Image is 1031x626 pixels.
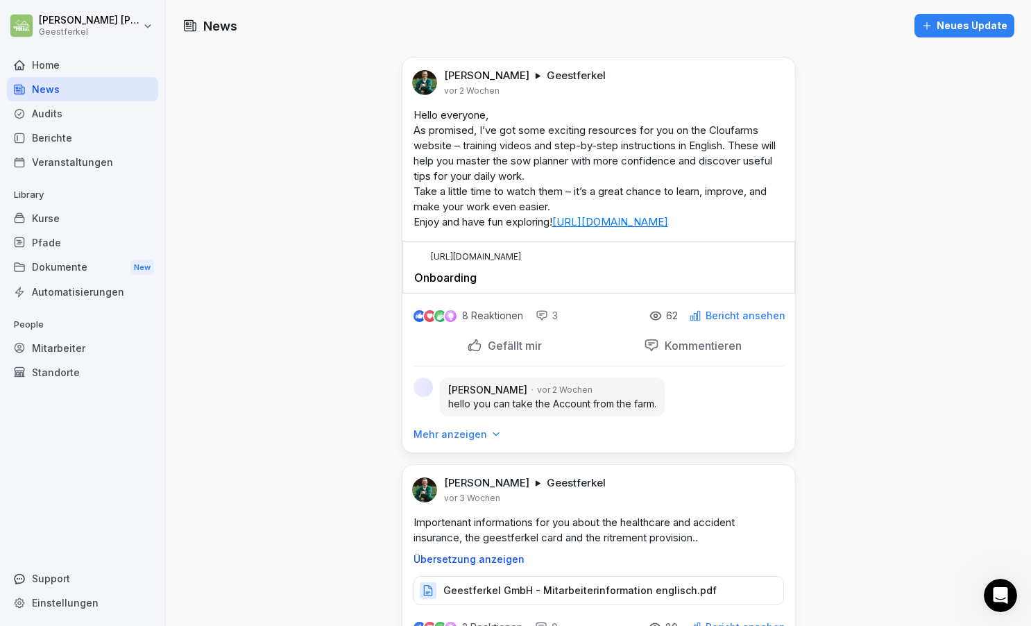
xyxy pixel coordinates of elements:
[20,267,257,293] a: Besuchen Sie unsere Webseite
[412,70,437,95] img: bjt6ac15zr3cwr6gyxmatz36.png
[7,255,158,280] a: DokumenteNew
[130,260,154,276] div: New
[482,339,542,353] p: Gefällt mir
[536,309,558,323] div: 3
[914,14,1014,37] button: Neues Update
[414,515,784,545] p: Importenant informations for you about the healthcare and accident insurance, the geestferkel car...
[443,584,717,598] p: Geestferkel GmbH - Mitarbeiterinformation englisch.pdf
[414,108,784,230] p: Hello everyone, As promised, I’ve got some exciting resources for you on the Cloufarms website – ...
[434,310,446,322] img: celebrate
[462,310,523,321] p: 8 Reaktionen
[28,26,124,49] img: logo
[414,251,425,262] img: favicon.ico
[189,22,216,50] img: Profile image for Miriam
[414,378,433,397] img: bjt6ac15zr3cwr6gyxmatz36.png
[659,339,742,353] p: Kommentieren
[179,468,238,477] span: Nachrichten
[921,18,1007,33] div: Neues Update
[706,310,785,321] p: Bericht ansehen
[552,215,668,228] a: [URL][DOMAIN_NAME]
[425,311,435,321] img: love
[28,273,232,287] div: Besuchen Sie unsere Webseite
[7,314,158,336] p: People
[414,310,425,321] img: like
[28,122,250,169] p: Wie können wir helfen?
[39,27,140,37] p: Geestferkel
[28,213,232,242] div: Wir antworten in der Regel in ein paar Minuten
[444,85,500,96] p: vor 2 Wochen
[7,126,158,150] a: Berichte
[28,198,232,213] div: Sende uns eine Nachricht
[444,476,529,490] p: [PERSON_NAME]
[7,360,158,384] a: Standorte
[414,588,784,602] a: Geestferkel GmbH - Mitarbeiterinformation englisch.pdf
[7,150,158,174] a: Veranstaltungen
[139,433,278,489] button: Nachrichten
[7,184,158,206] p: Library
[547,476,606,490] p: Geestferkel
[547,69,606,83] p: Geestferkel
[53,468,85,477] span: Home
[666,310,678,321] p: 62
[984,579,1017,612] iframe: Intercom live chat
[412,477,437,502] img: bjt6ac15zr3cwr6gyxmatz36.png
[444,493,500,504] p: vor 3 Wochen
[7,280,158,304] a: Automatisierungen
[448,383,527,397] p: [PERSON_NAME]
[28,99,250,122] p: Hi [PERSON_NAME]
[203,17,237,35] h1: News
[39,15,140,26] p: [PERSON_NAME] [PERSON_NAME]
[7,336,158,360] a: Mitarbeiter
[448,397,656,411] p: hello you can take the Account from the farm.
[445,310,457,322] img: inspiring
[7,255,158,280] div: Dokumente
[7,77,158,101] a: News
[444,69,529,83] p: [PERSON_NAME]
[7,101,158,126] a: Audits
[162,22,190,50] img: Profile image for Ziar
[7,53,158,77] a: Home
[14,187,264,254] div: Sende uns eine NachrichtWir antworten in der Regel in ein paar Minuten
[7,206,158,230] a: Kurse
[7,591,158,615] a: Einstellungen
[414,428,487,441] p: Mehr anzeigen
[537,384,593,396] p: vor 2 Wochen
[7,566,158,591] div: Support
[7,230,158,255] a: Pfade
[239,22,264,47] div: Schließen
[431,250,521,264] p: [URL][DOMAIN_NAME]
[414,271,783,285] p: Onboarding
[414,554,784,565] p: Übersetzung anzeigen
